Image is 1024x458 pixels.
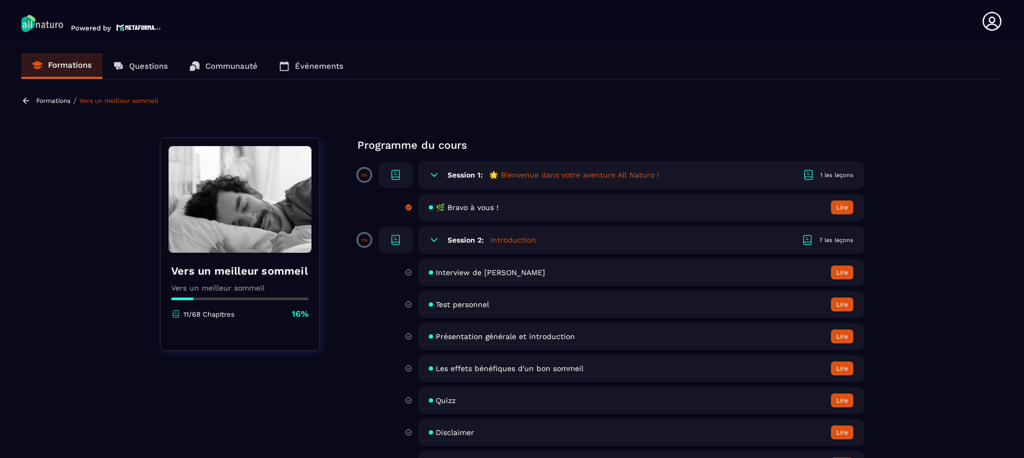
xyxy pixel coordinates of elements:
button: Lire [831,361,853,375]
h6: Session 1: [447,171,483,179]
button: Lire [831,393,853,407]
p: Programme du cours [357,138,864,152]
button: Lire [831,200,853,214]
p: Formations [48,60,92,70]
a: Événements [268,53,354,79]
span: Disclaimer [436,428,474,437]
a: Formations [36,97,70,105]
a: Formations [21,53,102,79]
span: 🌿 Bravo à vous ! [436,203,499,212]
p: 16% [292,308,309,320]
p: 0% [361,173,367,178]
button: Lire [831,330,853,343]
p: 0% [361,238,367,243]
button: Lire [831,298,853,311]
span: / [73,95,77,106]
h5: Introduction [490,235,536,245]
p: Vers un meilleur sommeil [171,284,309,292]
p: 11/68 Chapitres [183,310,235,318]
a: Questions [102,53,179,79]
button: Lire [831,266,853,279]
span: Quizz [436,396,455,405]
a: Communauté [179,53,268,79]
img: banner [169,146,311,253]
img: logo-branding [21,15,63,32]
span: Interview de [PERSON_NAME] [436,268,545,277]
button: Lire [831,425,853,439]
img: logo [116,23,161,32]
p: Communauté [205,61,258,71]
span: Présentation générale et introduction [436,332,575,341]
h6: Session 2: [447,236,484,244]
div: 7 les leçons [819,236,853,244]
span: Les effets bénéfiques d'un bon sommeil [436,364,583,373]
h4: Vers un meilleur sommeil [171,263,309,278]
h5: 🌟 Bienvenue dans votre aventure All Naturo ! [489,170,659,180]
p: Questions [129,61,168,71]
span: Test personnel [436,300,489,309]
div: 1 les leçons [820,171,853,179]
p: Powered by [71,24,111,32]
p: Événements [295,61,343,71]
a: Vers un meilleur sommeil [79,97,158,105]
